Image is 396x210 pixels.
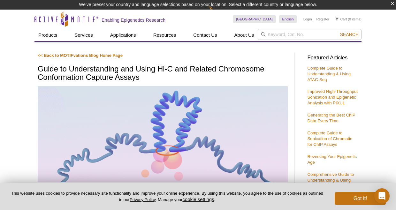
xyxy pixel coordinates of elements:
[102,17,165,23] h2: Enabling Epigenetics Research
[374,188,390,204] div: Open Intercom Messenger
[130,197,156,202] a: Privacy Policy
[316,17,329,21] a: Register
[307,172,354,188] a: Comprehensive Guide to Understanding & Using CUT&Tag Assays
[106,29,140,41] a: Applications
[307,66,351,82] a: Complete Guide to Understanding & Using ATAC-Seq
[10,191,324,203] p: This website uses cookies to provide necessary site functionality and improve your online experie...
[303,17,312,21] a: Login
[189,29,221,41] a: Contact Us
[335,192,386,205] button: Got it!
[231,29,258,41] a: About Us
[38,65,288,82] h1: Guide to Understanding and Using Hi-C and Related Chromosome Conformation Capture Assays
[336,17,339,20] img: Your Cart
[279,15,297,23] a: English
[307,131,352,147] a: Complete Guide to Sonication of Chromatin for ChIP Assays
[233,15,276,23] a: [GEOGRAPHIC_DATA]
[34,29,61,41] a: Products
[338,32,361,37] button: Search
[38,86,288,182] img: Hi-C
[340,32,359,37] span: Search
[38,53,123,58] a: << Back to MOTIFvations Blog Home Page
[307,89,358,105] a: Improved High-Throughput Sonication and Epigenetic Analysis with PIXUL
[336,17,347,21] a: Cart
[336,15,362,23] li: (0 items)
[314,15,315,23] li: |
[307,55,358,61] h3: Featured Articles
[258,29,362,40] input: Keyword, Cat. No.
[307,154,357,165] a: Reversing Your Epigenetic Age
[71,29,97,41] a: Services
[149,29,180,41] a: Resources
[307,113,355,123] a: Generating the Best ChIP Data Every Time
[209,5,226,20] img: Change Here
[182,197,214,202] button: cookie settings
